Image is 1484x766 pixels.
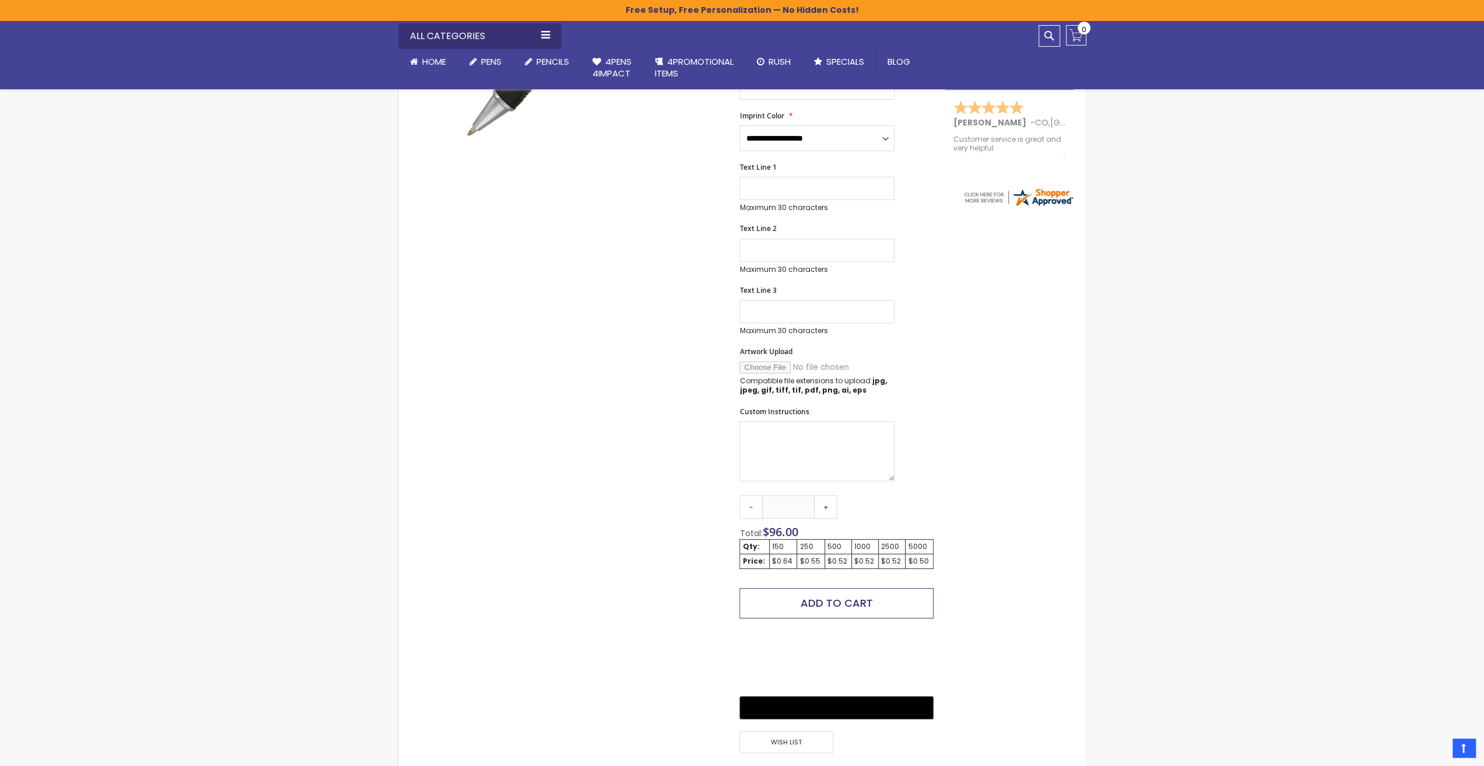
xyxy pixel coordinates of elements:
[739,495,763,519] a: -
[887,55,910,68] span: Blog
[739,265,894,274] p: Maximum 30 characters
[802,49,876,75] a: Specials
[1050,117,1136,128] span: [GEOGRAPHIC_DATA]
[881,557,903,566] div: $0.52
[739,527,762,539] span: Total:
[854,557,876,566] div: $0.52
[854,542,876,551] div: 1000
[908,542,930,551] div: 5000
[962,187,1074,208] img: 4pens.com widget logo
[458,49,513,75] a: Pens
[581,49,643,87] a: 4Pens4impact
[739,731,833,754] span: Wish List
[739,407,809,417] span: Custom Instructions
[1453,739,1475,757] a: Top
[876,49,922,75] a: Blog
[1066,25,1086,46] a: 0
[769,524,798,540] span: 96.00
[739,223,776,233] span: Text Line 2
[953,117,1030,128] span: [PERSON_NAME]
[739,731,836,754] a: Wish List
[827,542,849,551] div: 500
[739,376,886,395] strong: jpg, jpeg, gif, tiff, tif, pdf, png, ai, eps
[1082,24,1086,35] span: 0
[742,556,764,566] strong: Price:
[826,55,864,68] span: Specials
[739,285,776,295] span: Text Line 3
[799,557,822,566] div: $0.55
[772,542,794,551] div: 150
[739,347,792,356] span: Artwork Upload
[592,55,632,79] span: 4Pens 4impact
[962,200,1074,210] a: 4pens.com certificate URL
[799,542,822,551] div: 250
[742,541,759,551] strong: Qty:
[762,524,798,540] span: $
[1030,117,1136,128] span: - ,
[739,203,894,212] p: Maximum 30 characters
[655,55,734,79] span: 4PROMOTIONAL ITEMS
[827,557,849,566] div: $0.52
[739,588,933,618] button: Add to Cart
[422,55,446,68] span: Home
[398,23,562,49] div: All Categories
[481,55,501,68] span: Pens
[908,557,930,566] div: $0.50
[772,557,794,566] div: $0.64
[739,111,784,121] span: Imprint Color
[739,627,933,688] iframe: PayPal
[953,135,1066,160] div: Customer service is great and very helpful
[1035,117,1048,128] span: CO
[739,696,933,719] button: Buy with GPay
[398,49,458,75] a: Home
[536,55,569,68] span: Pencils
[881,542,903,551] div: 2500
[643,49,745,87] a: 4PROMOTIONALITEMS
[814,495,837,519] a: +
[745,49,802,75] a: Rush
[739,376,894,395] p: Compatible file extensions to upload:
[801,596,873,610] span: Add to Cart
[739,326,894,335] p: Maximum 30 characters
[513,49,581,75] a: Pencils
[739,162,776,172] span: Text Line 1
[769,55,791,68] span: Rush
